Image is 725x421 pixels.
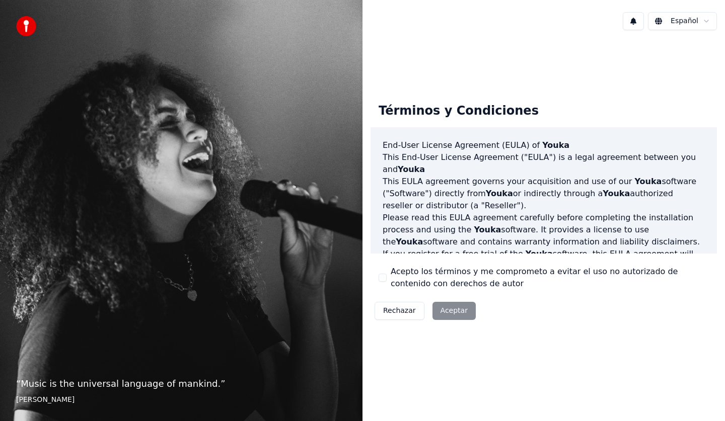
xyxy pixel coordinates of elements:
span: Youka [526,249,553,259]
p: This EULA agreement governs your acquisition and use of our software ("Software") directly from o... [383,176,705,212]
img: youka [16,16,36,36]
span: Youka [634,177,662,186]
span: Youka [398,164,425,174]
p: Please read this EULA agreement carefully before completing the installation process and using th... [383,212,705,248]
button: Rechazar [375,302,424,320]
p: This End-User License Agreement ("EULA") is a legal agreement between you and [383,151,705,176]
div: Términos y Condiciones [371,95,547,127]
span: Youka [603,189,630,198]
label: Acepto los términos y me comprometo a evitar el uso no autorizado de contenido con derechos de autor [391,266,709,290]
span: Youka [474,225,501,234]
p: “ Music is the universal language of mankind. ” [16,377,346,391]
span: Youka [486,189,513,198]
span: Youka [542,140,569,150]
p: If you register for a free trial of the software, this EULA agreement will also govern that trial... [383,248,705,296]
footer: [PERSON_NAME] [16,395,346,405]
h3: End-User License Agreement (EULA) of [383,139,705,151]
span: Youka [396,237,423,246]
